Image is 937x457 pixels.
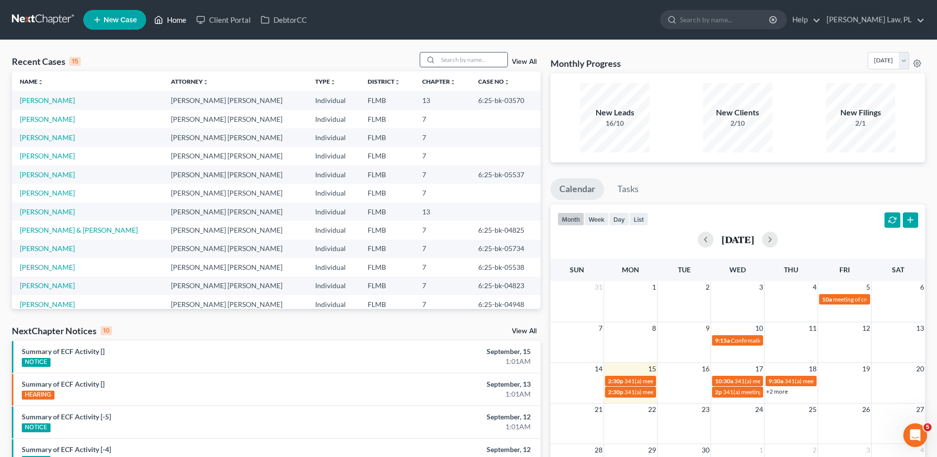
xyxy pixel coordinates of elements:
span: Mon [622,265,639,274]
a: [PERSON_NAME] [20,207,75,216]
td: [PERSON_NAME] [PERSON_NAME] [163,165,307,184]
a: [PERSON_NAME] [20,115,75,123]
td: FLMB [360,240,415,258]
span: Wed [729,265,746,274]
div: 1:01AM [368,389,531,399]
a: [PERSON_NAME] [20,189,75,197]
td: FLMB [360,277,415,295]
span: 18 [808,363,818,375]
a: [PERSON_NAME] [20,133,75,142]
span: 27 [915,404,925,415]
td: FLMB [360,221,415,239]
td: [PERSON_NAME] [PERSON_NAME] [163,295,307,313]
span: 14 [594,363,604,375]
a: Summary of ECF Activity [] [22,380,105,388]
span: Tue [678,265,691,274]
span: Fri [839,265,850,274]
a: [PERSON_NAME] [20,244,75,253]
span: 22 [647,404,657,415]
a: Chapterunfold_more [422,78,456,85]
button: month [557,212,584,226]
a: Calendar [551,178,604,200]
span: 341(a) meeting [624,377,663,385]
span: 25 [808,404,818,415]
span: 1 [651,281,657,293]
span: Sun [570,265,584,274]
div: 15 [69,57,81,66]
span: Sat [892,265,904,274]
span: 3 [865,444,871,456]
span: 9 [705,322,711,334]
td: 6:25-bk-05734 [470,240,540,258]
span: meeting of creditors [833,296,885,303]
td: 7 [414,295,470,313]
span: 20 [915,363,925,375]
span: 2 [705,281,711,293]
a: [PERSON_NAME] [20,281,75,290]
td: Individual [307,203,360,221]
span: 13 [915,322,925,334]
span: 4 [812,281,818,293]
td: Individual [307,165,360,184]
div: September, 12 [368,445,531,455]
span: 15 [647,363,657,375]
span: 9:30a [769,377,783,385]
span: 341(a) meeting [784,377,824,385]
div: September, 15 [368,347,531,356]
span: Confirmation hearing [731,337,787,344]
a: [PERSON_NAME] [20,96,75,104]
span: 6 [919,281,925,293]
i: unfold_more [450,79,456,85]
button: list [629,212,648,226]
span: 17 [754,363,764,375]
td: FLMB [360,128,415,147]
a: +2 more [766,388,788,395]
td: [PERSON_NAME] [PERSON_NAME] [163,203,307,221]
td: 6:25-bk-04823 [470,277,540,295]
a: DebtorCC [256,11,312,29]
td: [PERSON_NAME] [PERSON_NAME] [163,110,307,128]
div: NOTICE [22,358,51,367]
td: 7 [414,128,470,147]
div: September, 13 [368,379,531,389]
div: HEARING [22,391,55,400]
td: FLMB [360,110,415,128]
i: unfold_more [330,79,336,85]
td: 6:25-bk-05538 [470,258,540,276]
a: Attorneyunfold_more [171,78,209,85]
div: NOTICE [22,423,51,432]
span: 24 [754,404,764,415]
a: [PERSON_NAME] & [PERSON_NAME] [20,226,138,234]
a: Help [787,11,821,29]
div: New Filings [826,107,895,118]
div: 10 [101,326,112,335]
span: 26 [861,404,871,415]
div: 1:01AM [368,356,531,366]
span: 21 [594,404,604,415]
td: [PERSON_NAME] [PERSON_NAME] [163,91,307,109]
td: FLMB [360,147,415,165]
td: 7 [414,240,470,258]
td: Individual [307,91,360,109]
td: 6:25-bk-03570 [470,91,540,109]
span: 7 [598,322,604,334]
td: 6:25-bk-04948 [470,295,540,313]
a: Summary of ECF Activity [] [22,347,105,355]
td: FLMB [360,184,415,202]
td: FLMB [360,91,415,109]
span: 12 [861,322,871,334]
div: New Leads [580,107,650,118]
span: 23 [701,404,711,415]
span: 10 [754,322,764,334]
span: Thu [784,265,798,274]
a: [PERSON_NAME] [20,152,75,160]
div: NextChapter Notices [12,325,112,337]
i: unfold_more [203,79,209,85]
span: 16 [701,363,711,375]
span: 4 [919,444,925,456]
a: [PERSON_NAME] [20,300,75,308]
span: New Case [104,16,137,24]
span: 341(a) meeting [723,388,762,396]
span: 341(a) meeting [734,377,773,385]
span: 10:30a [715,377,733,385]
